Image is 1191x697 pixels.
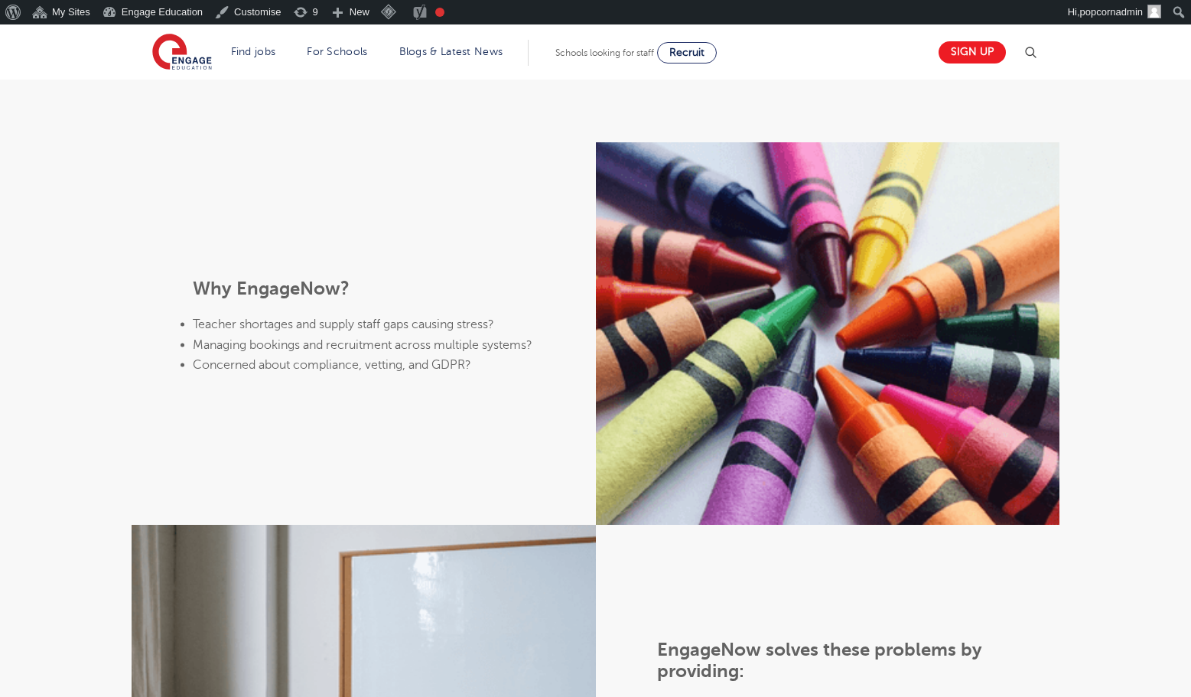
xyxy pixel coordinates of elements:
span: Concerned about compliance, vetting, and GDPR? [193,357,471,371]
img: Engage Education [152,34,212,72]
b: EngageNow solves these problems by providing: [657,640,982,682]
a: Blogs & Latest News [399,46,503,57]
a: Recruit [657,42,717,64]
span: popcornadmin [1080,6,1143,18]
span: Recruit [669,47,705,58]
div: Focus keyphrase not set [435,8,444,17]
span: Schools looking for staff [555,47,654,58]
span: Teacher shortages and supply staff gaps causing stress? [193,318,494,331]
a: Sign up [939,41,1006,64]
a: For Schools [307,46,367,57]
a: Find jobs [231,46,276,57]
b: Why EngageNow? [193,278,350,299]
span: Managing bookings and recruitment across multiple systems? [193,337,532,351]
